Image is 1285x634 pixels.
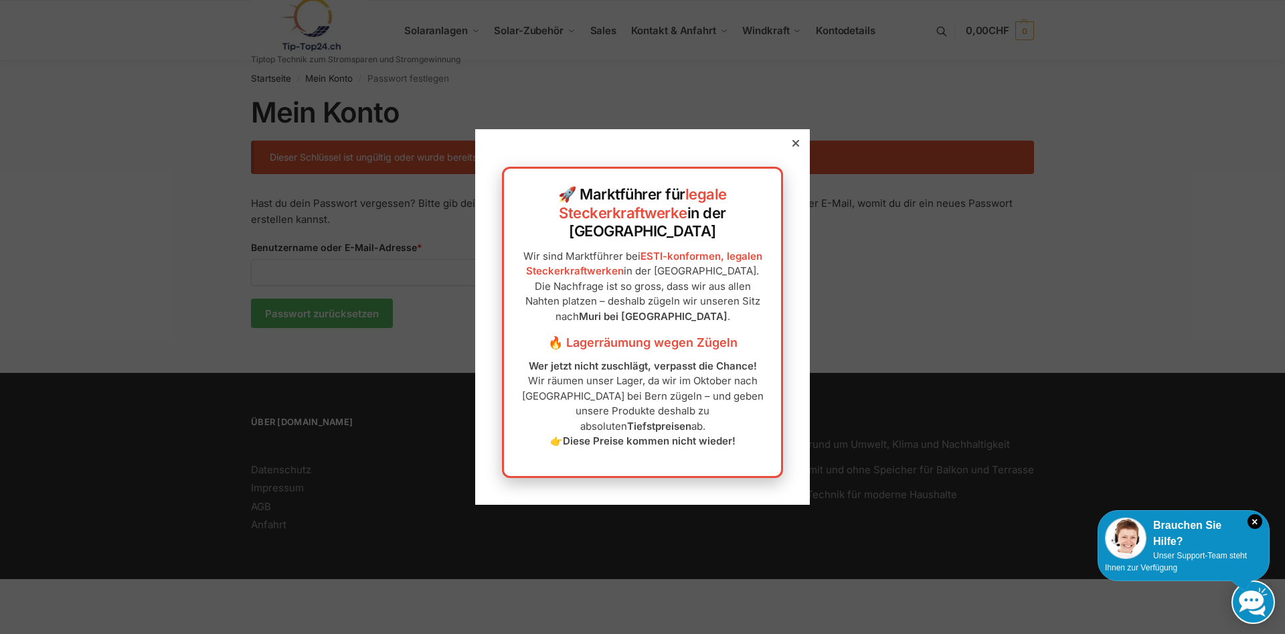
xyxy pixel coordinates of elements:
[1105,551,1247,572] span: Unser Support-Team steht Ihnen zur Verfügung
[559,185,727,222] a: legale Steckerkraftwerke
[563,434,736,447] strong: Diese Preise kommen nicht wieder!
[627,420,691,432] strong: Tiefstpreisen
[517,185,768,241] h2: 🚀 Marktführer für in der [GEOGRAPHIC_DATA]
[517,334,768,351] h3: 🔥 Lagerräumung wegen Zügeln
[1105,518,1262,550] div: Brauchen Sie Hilfe?
[579,310,727,323] strong: Muri bei [GEOGRAPHIC_DATA]
[517,249,768,325] p: Wir sind Marktführer bei in der [GEOGRAPHIC_DATA]. Die Nachfrage ist so gross, dass wir aus allen...
[526,250,762,278] a: ESTI-konformen, legalen Steckerkraftwerken
[1105,518,1146,559] img: Customer service
[529,360,757,372] strong: Wer jetzt nicht zuschlägt, verpasst die Chance!
[517,359,768,449] p: Wir räumen unser Lager, da wir im Oktober nach [GEOGRAPHIC_DATA] bei Bern zügeln – und geben unse...
[1248,514,1262,529] i: Schließen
